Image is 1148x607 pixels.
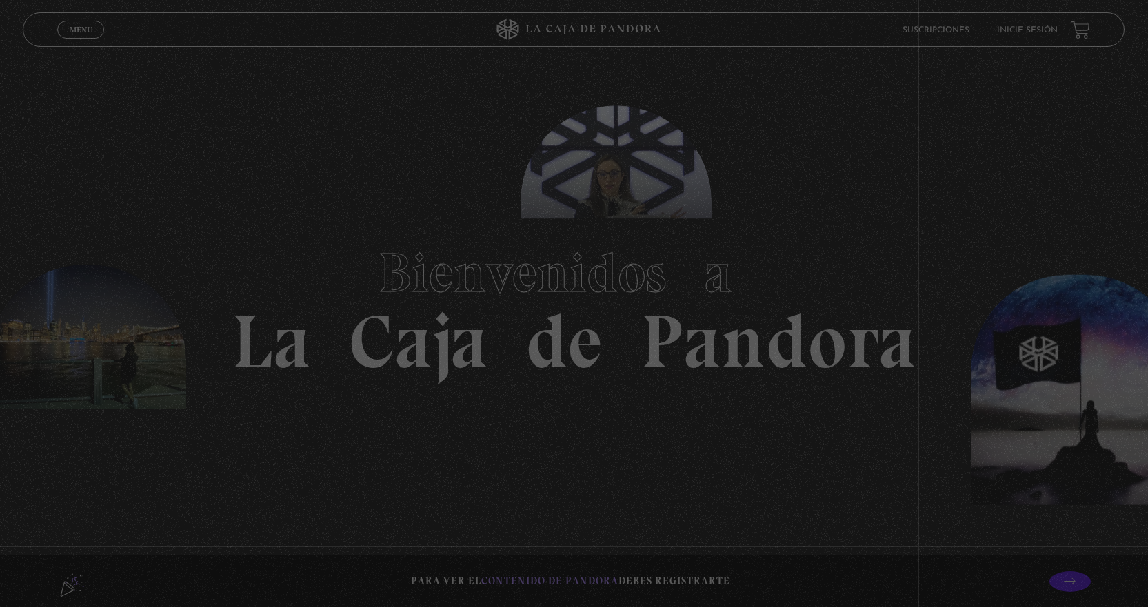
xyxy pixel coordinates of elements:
span: Cerrar [65,37,97,46]
p: Para ver el debes registrarte [411,572,730,590]
a: Suscripciones [903,25,970,34]
a: View your shopping cart [1072,20,1091,39]
span: Menu [70,25,92,34]
a: Inicie sesión [998,25,1058,34]
span: Bienvenidos a [379,240,770,306]
span: contenido de Pandora [481,575,618,587]
h1: La Caja de Pandora [232,228,916,380]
